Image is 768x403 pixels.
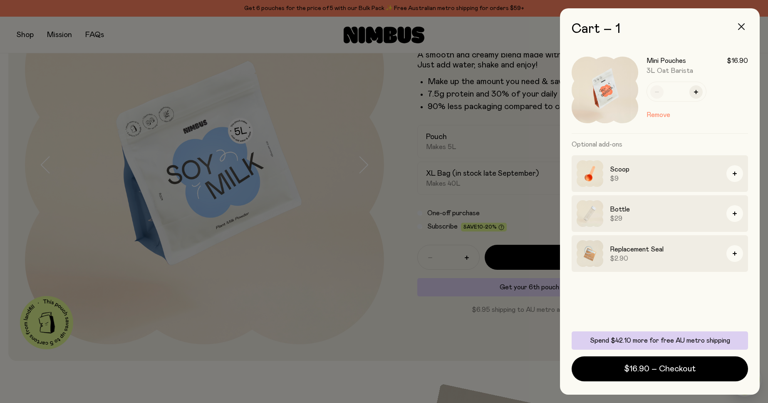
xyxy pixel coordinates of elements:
[610,174,720,183] span: $9
[624,363,696,375] span: $16.90 – Checkout
[647,110,670,120] button: Remove
[647,67,693,74] span: 3L Oat Barista
[572,22,748,37] h2: Cart – 1
[572,134,748,155] h3: Optional add-ons
[610,244,720,254] h3: Replacement Seal
[647,57,686,65] h3: Mini Pouches
[610,204,720,214] h3: Bottle
[610,164,720,174] h3: Scoop
[727,57,748,65] span: $16.90
[577,336,743,345] p: Spend $42.10 more for free AU metro shipping
[572,356,748,381] button: $16.90 – Checkout
[610,214,720,223] span: $29
[610,254,720,263] span: $2.90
